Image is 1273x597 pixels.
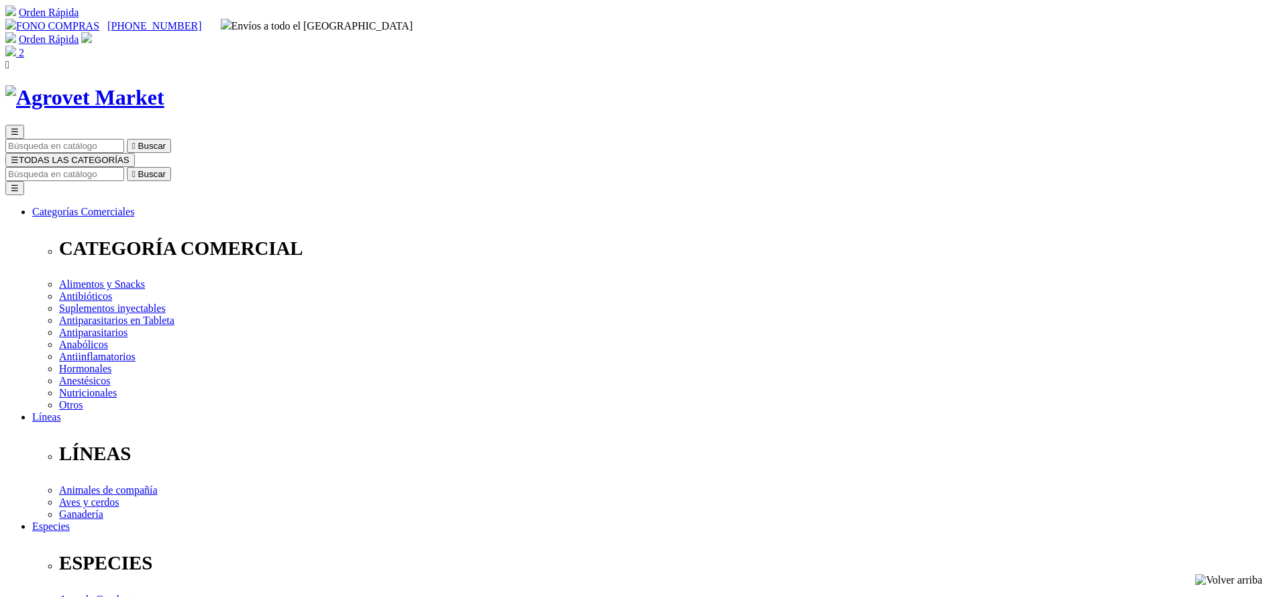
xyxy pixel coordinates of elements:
[81,32,92,43] img: user.svg
[59,399,83,411] a: Otros
[5,32,16,43] img: shopping-cart.svg
[221,19,232,30] img: delivery-truck.svg
[59,290,112,302] a: Antibióticos
[5,181,24,195] button: ☰
[32,206,134,217] a: Categorías Comerciales
[5,59,9,70] i: 
[138,141,166,151] span: Buscar
[5,47,24,58] a: 2
[59,303,166,314] a: Suplementos inyectables
[221,20,413,32] span: Envíos a todo el [GEOGRAPHIC_DATA]
[5,20,99,32] a: FONO COMPRAS
[59,315,174,326] a: Antiparasitarios en Tableta
[59,278,145,290] a: Alimentos y Snacks
[59,363,111,374] a: Hormonales
[59,387,117,398] a: Nutricionales
[32,411,61,423] a: Líneas
[5,85,164,110] img: Agrovet Market
[59,375,110,386] a: Anestésicos
[1195,574,1262,586] img: Volver arriba
[5,139,124,153] input: Buscar
[5,19,16,30] img: phone.svg
[132,169,136,179] i: 
[5,153,135,167] button: ☰TODAS LAS CATEGORÍAS
[127,167,171,181] button:  Buscar
[59,339,108,350] a: Anabólicos
[5,46,16,56] img: shopping-bag.svg
[19,34,79,45] a: Orden Rápida
[5,167,124,181] input: Buscar
[81,34,92,45] a: Acceda a su cuenta de cliente
[127,139,171,153] button:  Buscar
[59,237,1268,260] p: CATEGORÍA COMERCIAL
[5,5,16,16] img: shopping-cart.svg
[11,155,19,165] span: ☰
[7,451,232,590] iframe: Brevo live chat
[5,125,24,139] button: ☰
[132,141,136,151] i: 
[59,443,1268,465] p: LÍNEAS
[19,47,24,58] span: 2
[11,127,19,137] span: ☰
[138,169,166,179] span: Buscar
[59,327,128,338] a: Antiparasitarios
[59,351,136,362] a: Antiinflamatorios
[107,20,201,32] a: [PHONE_NUMBER]
[59,552,1268,574] p: ESPECIES
[19,7,79,18] a: Orden Rápida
